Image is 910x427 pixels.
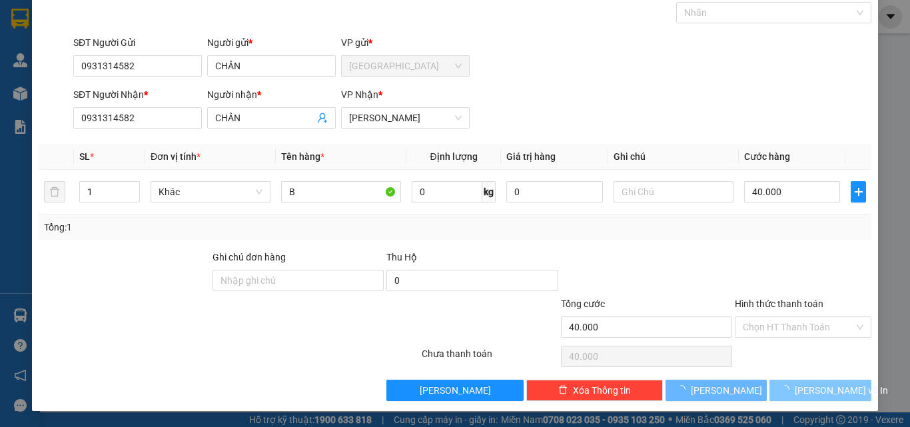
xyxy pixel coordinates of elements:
[666,380,767,401] button: [PERSON_NAME]
[420,383,491,398] span: [PERSON_NAME]
[349,108,462,128] span: Phạm Ngũ Lão
[44,181,65,203] button: delete
[851,181,866,203] button: plus
[780,385,795,394] span: loading
[735,298,823,309] label: Hình thức thanh toán
[558,385,568,396] span: delete
[207,87,336,102] div: Người nhận
[207,35,336,50] div: Người gửi
[386,380,523,401] button: [PERSON_NAME]
[526,380,663,401] button: deleteXóa Thông tin
[608,144,739,170] th: Ghi chú
[341,89,378,100] span: VP Nhận
[506,181,602,203] input: 0
[44,220,352,234] div: Tổng: 1
[506,151,556,162] span: Giá trị hàng
[159,182,262,202] span: Khác
[213,270,384,291] input: Ghi chú đơn hàng
[573,383,631,398] span: Xóa Thông tin
[676,385,691,394] span: loading
[281,181,401,203] input: VD: Bàn, Ghế
[769,380,871,401] button: [PERSON_NAME] và In
[851,187,865,197] span: plus
[561,298,605,309] span: Tổng cước
[482,181,496,203] span: kg
[151,151,201,162] span: Đơn vị tính
[341,35,470,50] div: VP gửi
[386,252,417,262] span: Thu Hộ
[744,151,790,162] span: Cước hàng
[430,151,477,162] span: Định lượng
[349,56,462,76] span: Ninh Hòa
[795,383,888,398] span: [PERSON_NAME] và In
[281,151,324,162] span: Tên hàng
[614,181,733,203] input: Ghi Chú
[317,113,328,123] span: user-add
[213,252,286,262] label: Ghi chú đơn hàng
[420,346,560,370] div: Chưa thanh toán
[79,151,90,162] span: SL
[73,35,202,50] div: SĐT Người Gửi
[691,383,762,398] span: [PERSON_NAME]
[73,87,202,102] div: SĐT Người Nhận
